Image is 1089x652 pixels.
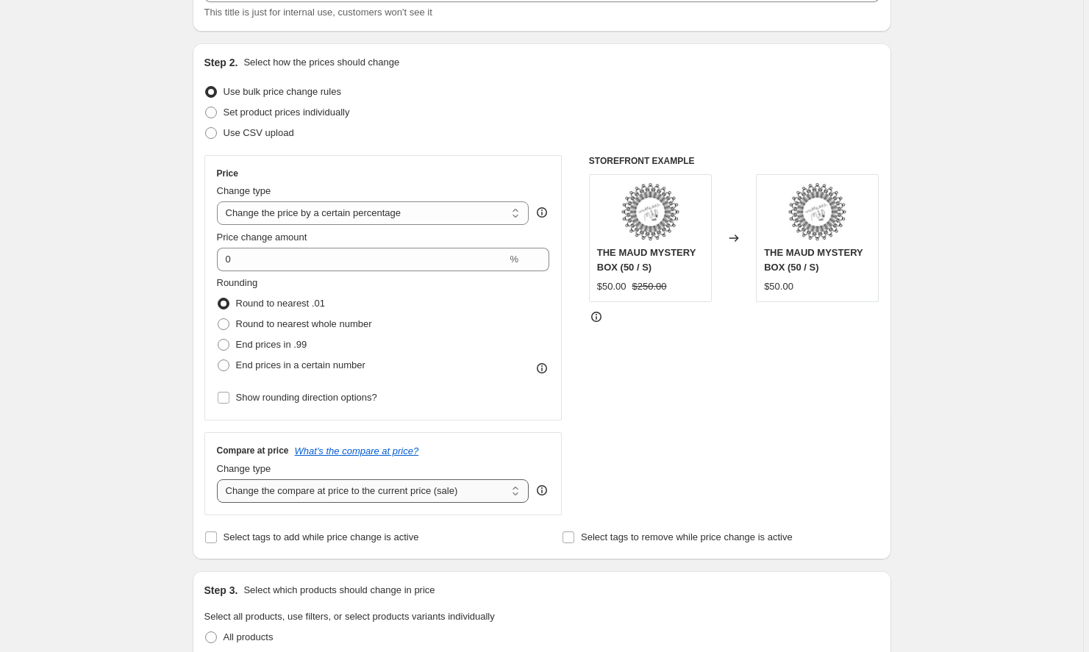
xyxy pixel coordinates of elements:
h2: Step 2. [204,55,238,70]
span: Use CSV upload [224,127,294,138]
span: Price change amount [217,232,307,243]
div: $50.00 [764,279,793,294]
span: Round to nearest .01 [236,298,325,309]
span: Change type [217,463,271,474]
span: % [510,254,518,265]
span: Select tags to add while price change is active [224,531,419,542]
div: $50.00 [597,279,626,294]
span: Select tags to remove while price change is active [581,531,793,542]
span: Rounding [217,277,258,288]
h3: Price [217,168,238,179]
span: All products [224,631,274,642]
span: This title is just for internal use, customers won't see it [204,7,432,18]
h6: STOREFRONT EXAMPLE [589,155,879,167]
span: Round to nearest whole number [236,318,372,329]
h2: Step 3. [204,583,238,598]
span: End prices in .99 [236,339,307,350]
span: Change type [217,185,271,196]
button: What's the compare at price? [295,445,419,456]
input: -15 [217,248,507,271]
h3: Compare at price [217,445,289,456]
span: THE MAUD MYSTERY BOX (50 / S) [597,247,696,273]
span: Select all products, use filters, or select products variants individually [204,611,495,622]
div: help [535,483,549,498]
span: Show rounding direction options? [236,392,377,403]
p: Select which products should change in price [243,583,435,598]
img: Screen_Shot_2024-01-09_at_4.30.00_AM_cc25935b-0a75-4c49-a0c8-c34ba151794f_80x.png [788,182,847,241]
strike: $250.00 [632,279,667,294]
span: THE MAUD MYSTERY BOX (50 / S) [764,247,863,273]
p: Select how the prices should change [243,55,399,70]
span: Use bulk price change rules [224,86,341,97]
img: Screen_Shot_2024-01-09_at_4.30.00_AM_cc25935b-0a75-4c49-a0c8-c34ba151794f_80x.png [621,182,679,241]
div: help [535,205,549,220]
span: End prices in a certain number [236,359,365,370]
span: Set product prices individually [224,107,350,118]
